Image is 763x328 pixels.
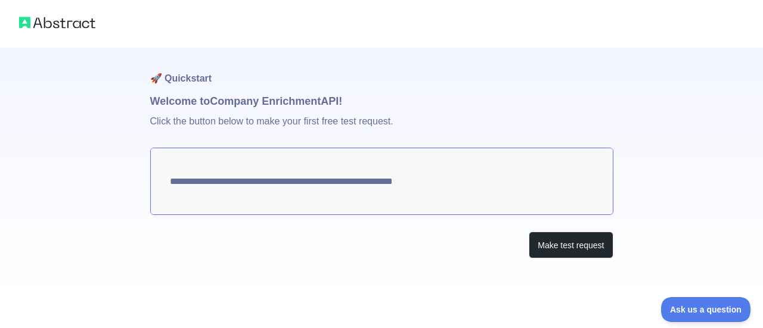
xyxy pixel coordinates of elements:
button: Make test request [529,232,613,258]
h1: Welcome to Company Enrichment API! [150,93,613,110]
p: Click the button below to make your first free test request. [150,110,613,148]
img: Abstract logo [19,14,95,31]
h1: 🚀 Quickstart [150,48,613,93]
iframe: Toggle Customer Support [661,297,751,322]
